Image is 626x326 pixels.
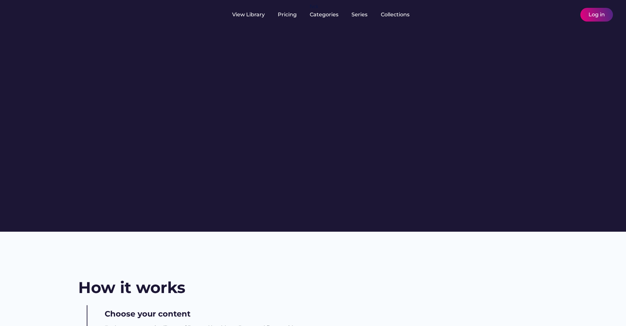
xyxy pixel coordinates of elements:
h2: How it works [78,277,185,299]
div: Pricing [278,11,297,18]
img: yH5BAEAAAAALAAAAAABAAEAAAIBRAA7 [566,11,574,19]
div: Collections [381,11,410,18]
img: yH5BAEAAAAALAAAAAABAAEAAAIBRAA7 [13,7,65,21]
h3: Choose your content [105,308,190,319]
img: yH5BAEAAAAALAAAAAABAAEAAAIBRAA7 [78,305,96,323]
img: yH5BAEAAAAALAAAAAABAAEAAAIBRAA7 [75,11,83,19]
div: Log in [589,11,605,18]
div: Categories [310,11,338,18]
div: fvck [310,3,318,10]
div: View Library [232,11,265,18]
img: yH5BAEAAAAALAAAAAABAAEAAAIBRAA7 [555,11,563,19]
div: Series [351,11,368,18]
